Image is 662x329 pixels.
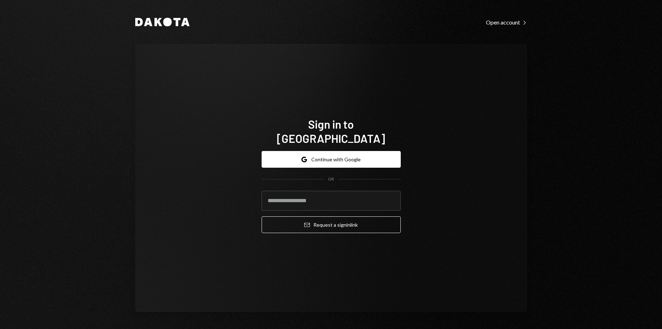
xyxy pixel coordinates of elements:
div: OR [328,176,334,182]
button: Request a signinlink [262,216,401,233]
button: Continue with Google [262,151,401,168]
div: Open account [486,19,527,26]
a: Open account [486,18,527,26]
h1: Sign in to [GEOGRAPHIC_DATA] [262,117,401,145]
